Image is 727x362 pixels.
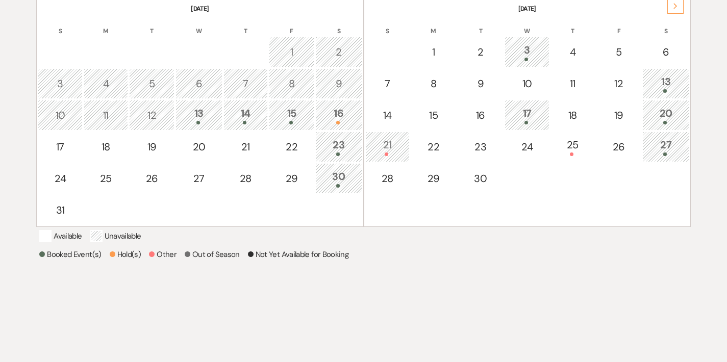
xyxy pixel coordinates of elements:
[371,137,404,156] div: 21
[648,74,683,93] div: 13
[321,169,356,188] div: 30
[601,76,636,91] div: 12
[181,76,216,91] div: 6
[463,108,498,123] div: 16
[274,76,309,91] div: 8
[642,14,689,36] th: S
[135,108,169,123] div: 12
[416,108,450,123] div: 15
[457,14,504,36] th: T
[416,76,450,91] div: 8
[601,44,636,60] div: 5
[601,139,636,154] div: 26
[176,14,222,36] th: W
[149,248,177,261] p: Other
[90,230,141,242] p: Unavailable
[510,42,543,61] div: 3
[43,171,77,186] div: 24
[556,137,589,156] div: 25
[229,139,262,154] div: 21
[463,44,498,60] div: 2
[416,44,450,60] div: 1
[223,14,268,36] th: T
[274,106,309,124] div: 15
[463,139,498,154] div: 23
[84,14,128,36] th: M
[181,106,216,124] div: 13
[556,44,589,60] div: 4
[321,106,356,124] div: 16
[510,76,543,91] div: 10
[89,108,122,123] div: 11
[43,139,77,154] div: 17
[39,230,82,242] p: Available
[648,44,683,60] div: 6
[274,171,309,186] div: 29
[185,248,240,261] p: Out of Season
[321,76,356,91] div: 9
[463,76,498,91] div: 9
[43,76,77,91] div: 3
[365,14,410,36] th: S
[89,76,122,91] div: 4
[229,106,262,124] div: 14
[274,139,309,154] div: 22
[411,14,456,36] th: M
[229,76,262,91] div: 7
[181,171,216,186] div: 27
[556,76,589,91] div: 11
[505,14,549,36] th: W
[229,171,262,186] div: 28
[110,248,141,261] p: Hold(s)
[135,139,169,154] div: 19
[463,171,498,186] div: 30
[89,171,122,186] div: 25
[135,171,169,186] div: 26
[39,248,101,261] p: Booked Event(s)
[416,171,450,186] div: 29
[596,14,641,36] th: F
[371,76,404,91] div: 7
[648,137,683,156] div: 27
[371,171,404,186] div: 28
[315,14,362,36] th: S
[321,44,356,60] div: 2
[181,139,216,154] div: 20
[510,106,543,124] div: 17
[269,14,314,36] th: F
[510,139,543,154] div: 24
[416,139,450,154] div: 22
[89,139,122,154] div: 18
[550,14,595,36] th: T
[38,14,82,36] th: S
[274,44,309,60] div: 1
[43,108,77,123] div: 10
[43,202,77,218] div: 31
[601,108,636,123] div: 19
[556,108,589,123] div: 18
[248,248,348,261] p: Not Yet Available for Booking
[371,108,404,123] div: 14
[648,106,683,124] div: 20
[321,137,356,156] div: 23
[129,14,174,36] th: T
[135,76,169,91] div: 5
